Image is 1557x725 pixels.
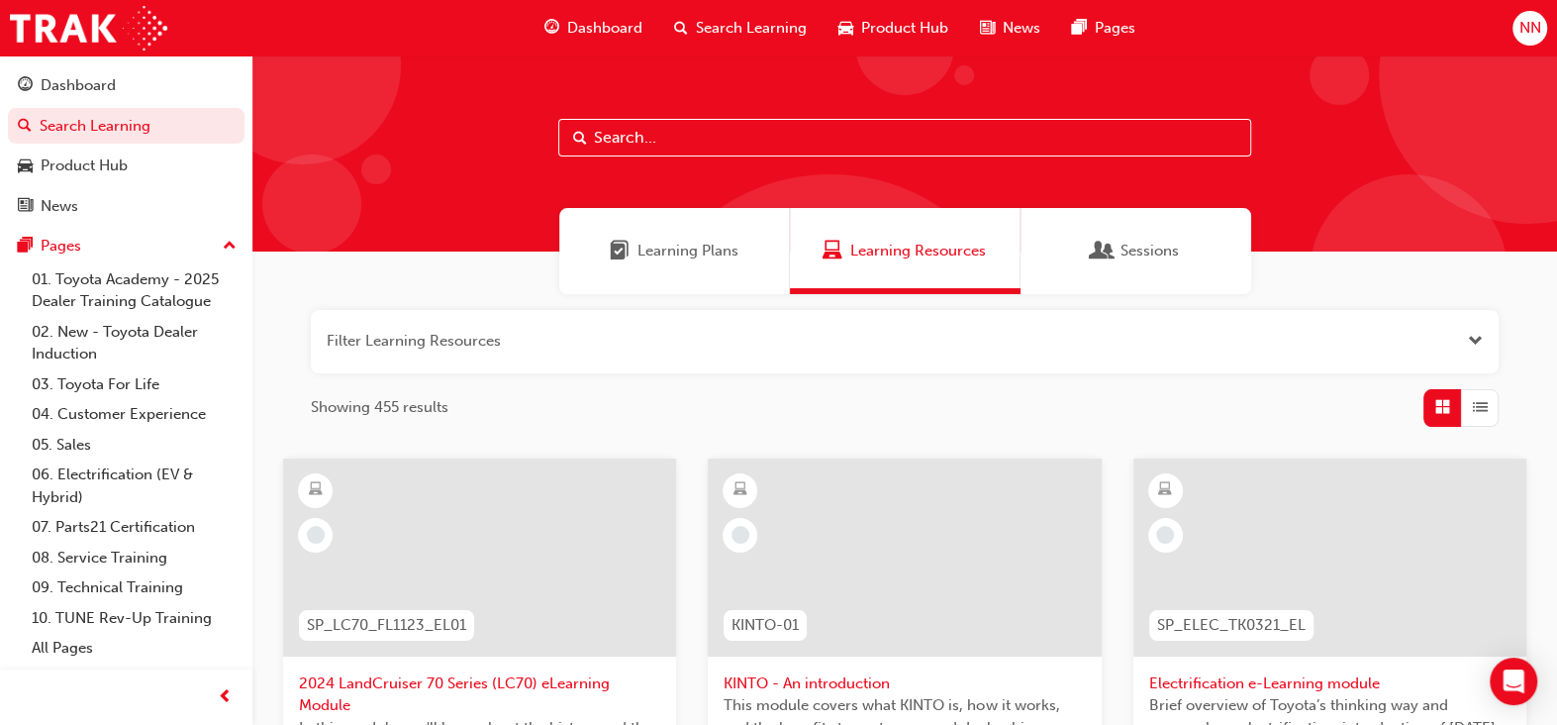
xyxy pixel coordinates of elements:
[18,157,33,175] span: car-icon
[41,74,116,97] div: Dashboard
[24,430,244,461] a: 05. Sales
[1149,673,1510,695] span: Electrification e-Learning module
[299,673,660,717] span: 2024 LandCruiser 70 Series (LC70) eLearning Module
[724,673,1085,695] span: KINTO - An introduction
[307,526,325,544] span: learningRecordVerb_NONE-icon
[1093,240,1113,262] span: Sessions
[1156,526,1174,544] span: learningRecordVerb_NONE-icon
[674,16,688,41] span: search-icon
[980,16,995,41] span: news-icon
[8,67,244,104] a: Dashboard
[1157,614,1306,637] span: SP_ELEC_TK0321_EL
[1490,658,1537,705] div: Open Intercom Messenger
[18,118,32,136] span: search-icon
[18,198,33,216] span: news-icon
[8,63,244,228] button: DashboardSearch LearningProduct HubNews
[41,155,128,177] div: Product Hub
[24,633,244,664] a: All Pages
[309,477,323,503] span: learningResourceType_ELEARNING-icon
[544,16,559,41] span: guage-icon
[41,195,78,218] div: News
[24,603,244,634] a: 10. TUNE Rev-Up Training
[24,543,244,573] a: 08. Service Training
[311,396,448,419] span: Showing 455 results
[1056,8,1151,49] a: pages-iconPages
[1095,17,1135,40] span: Pages
[218,685,233,710] span: prev-icon
[823,8,964,49] a: car-iconProduct Hub
[10,6,167,51] img: Trak
[8,228,244,264] button: Pages
[850,240,986,262] span: Learning Resources
[964,8,1056,49] a: news-iconNews
[1512,11,1547,46] button: NN
[529,8,658,49] a: guage-iconDashboard
[1072,16,1087,41] span: pages-icon
[573,127,587,150] span: Search
[1120,240,1179,262] span: Sessions
[1003,17,1040,40] span: News
[861,17,948,40] span: Product Hub
[637,240,738,262] span: Learning Plans
[1021,208,1251,294] a: SessionsSessions
[838,16,853,41] span: car-icon
[307,614,466,637] span: SP_LC70_FL1123_EL01
[1468,330,1483,353] button: Open the filter
[8,148,244,184] a: Product Hub
[658,8,823,49] a: search-iconSearch Learning
[223,234,237,259] span: up-icon
[733,477,747,503] span: learningResourceType_ELEARNING-icon
[696,17,807,40] span: Search Learning
[790,208,1021,294] a: Learning ResourcesLearning Resources
[18,77,33,95] span: guage-icon
[1158,477,1172,503] span: learningResourceType_ELEARNING-icon
[1435,396,1450,419] span: Grid
[731,614,799,637] span: KINTO-01
[41,235,81,258] div: Pages
[1473,396,1488,419] span: List
[24,572,244,603] a: 09. Technical Training
[567,17,642,40] span: Dashboard
[731,526,749,544] span: learningRecordVerb_NONE-icon
[558,119,1251,156] input: Search...
[18,238,33,256] span: pages-icon
[24,460,244,512] a: 06. Electrification (EV & Hybrid)
[24,369,244,400] a: 03. Toyota For Life
[24,264,244,317] a: 01. Toyota Academy - 2025 Dealer Training Catalogue
[610,240,630,262] span: Learning Plans
[24,399,244,430] a: 04. Customer Experience
[8,188,244,225] a: News
[823,240,842,262] span: Learning Resources
[559,208,790,294] a: Learning PlansLearning Plans
[24,317,244,369] a: 02. New - Toyota Dealer Induction
[24,512,244,543] a: 07. Parts21 Certification
[1518,17,1540,40] span: NN
[8,108,244,145] a: Search Learning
